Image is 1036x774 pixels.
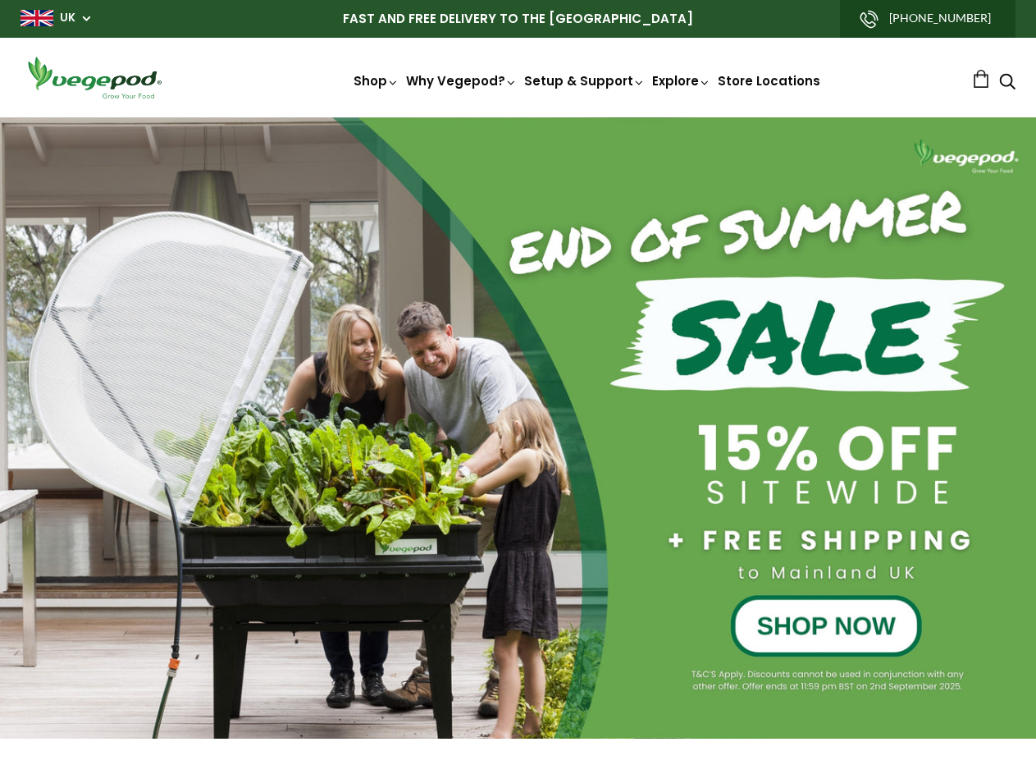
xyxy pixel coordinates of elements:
a: Explore [652,72,711,89]
a: Shop [354,72,399,89]
a: Why Vegepod? [406,72,518,89]
a: Search [999,75,1015,92]
a: Store Locations [718,72,820,89]
img: Vegepod [21,54,168,101]
img: gb_large.png [21,10,53,26]
a: Setup & Support [524,72,646,89]
a: UK [60,10,75,26]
